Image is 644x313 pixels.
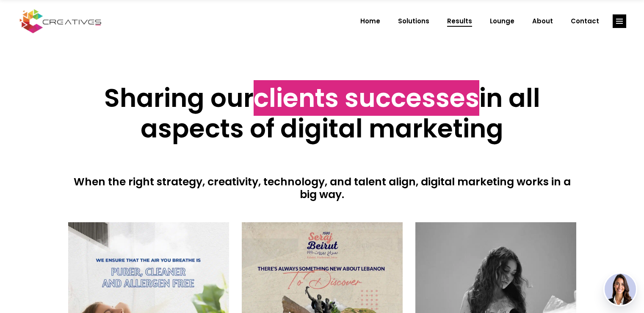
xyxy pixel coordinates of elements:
[523,10,562,32] a: About
[490,10,514,32] span: Lounge
[562,10,608,32] a: Contact
[351,10,389,32] a: Home
[447,10,472,32] span: Results
[613,14,626,28] a: link
[389,10,438,32] a: Solutions
[532,10,553,32] span: About
[254,80,479,116] span: clients successes
[571,10,599,32] span: Contact
[398,10,429,32] span: Solutions
[18,8,103,34] img: Creatives
[605,274,636,305] img: agent
[360,10,380,32] span: Home
[68,83,576,144] h2: Sharing our in all aspects of digital marketing
[68,176,576,201] h4: When the right strategy, creativity, technology, and talent align, digital marketing works in a b...
[438,10,481,32] a: Results
[481,10,523,32] a: Lounge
